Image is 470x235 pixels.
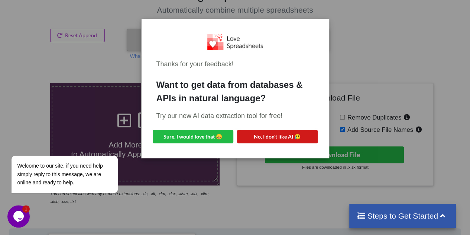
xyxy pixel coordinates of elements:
img: Logo.png [207,34,263,50]
button: No, I don't like AI 😥 [237,130,318,143]
h4: Steps to Get Started [357,211,448,220]
div: Want to get data from databases & APIs in natural language? [156,78,314,105]
button: Sure, I would love that 😀 [153,130,233,143]
div: Try our new AI data extraction tool for free! [156,111,314,121]
iframe: chat widget [7,205,31,228]
div: Thanks for your feedback! [156,59,314,69]
iframe: chat widget [7,88,141,201]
